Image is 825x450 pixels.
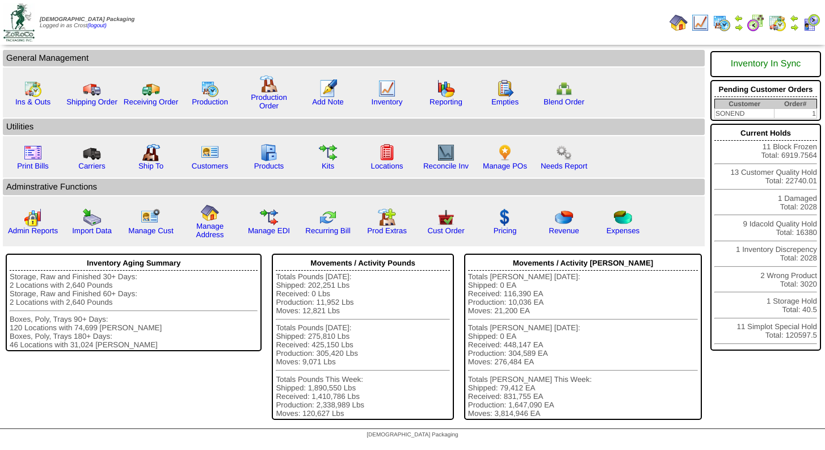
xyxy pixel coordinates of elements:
a: Kits [322,162,334,170]
img: dollar.gif [496,208,514,226]
img: network.png [555,79,573,98]
img: calendarprod.gif [201,79,219,98]
th: Order# [774,99,816,109]
div: 11 Block Frozen Total: 6919.7564 13 Customer Quality Hold Total: 22740.01 1 Damaged Total: 2028 9... [710,124,821,351]
a: Production Order [251,93,287,110]
img: cabinet.gif [260,144,278,162]
img: reconcile.gif [319,208,337,226]
a: Carriers [78,162,105,170]
img: calendarprod.gif [713,14,731,32]
img: pie_chart2.png [614,208,632,226]
img: calendarblend.gif [747,14,765,32]
div: Inventory In Sync [714,53,817,75]
a: Manage Cust [128,226,173,235]
img: arrowleft.gif [734,14,743,23]
img: calendarinout.gif [768,14,786,32]
img: truck.gif [83,79,101,98]
img: home.gif [201,204,219,222]
a: Inventory [372,98,403,106]
a: Cust Order [427,226,464,235]
img: truck3.gif [83,144,101,162]
a: Production [192,98,228,106]
img: po.png [496,144,514,162]
img: arrowright.gif [734,23,743,32]
a: Blend Order [544,98,584,106]
a: (logout) [87,23,107,29]
img: orders.gif [319,79,337,98]
th: Customer [715,99,775,109]
a: Locations [371,162,403,170]
img: prodextras.gif [378,208,396,226]
img: managecust.png [141,208,162,226]
a: Admin Reports [8,226,58,235]
img: home.gif [670,14,688,32]
a: Products [254,162,284,170]
img: customers.gif [201,144,219,162]
div: Inventory Aging Summary [10,256,258,271]
img: graph.gif [437,79,455,98]
div: Totals [PERSON_NAME] [DATE]: Shipped: 0 EA Received: 116,390 EA Production: 10,036 EA Moves: 21,2... [468,272,698,418]
a: Manage POs [483,162,527,170]
a: Add Note [312,98,344,106]
a: Reconcile Inv [423,162,469,170]
div: Current Holds [714,126,817,141]
div: Totals Pounds [DATE]: Shipped: 202,251 Lbs Received: 0 Lbs Production: 11,952 Lbs Moves: 12,821 L... [276,272,449,418]
img: import.gif [83,208,101,226]
img: truck2.gif [142,79,160,98]
td: SONEND [715,109,775,119]
a: Prod Extras [367,226,407,235]
a: Manage Address [196,222,224,239]
img: locations.gif [378,144,396,162]
div: Movements / Activity [PERSON_NAME] [468,256,698,271]
td: Adminstrative Functions [3,179,705,195]
span: [DEMOGRAPHIC_DATA] Packaging [40,16,134,23]
a: Expenses [607,226,640,235]
a: Customers [192,162,228,170]
img: factory.gif [260,75,278,93]
a: Needs Report [541,162,587,170]
span: Logged in as Crost [40,16,134,29]
img: invoice2.gif [24,144,42,162]
td: General Management [3,50,705,66]
td: 1 [774,109,816,119]
img: pie_chart.png [555,208,573,226]
img: line_graph.gif [691,14,709,32]
a: Print Bills [17,162,49,170]
img: arrowright.gif [790,23,799,32]
a: Recurring Bill [305,226,350,235]
a: Reporting [430,98,462,106]
span: [DEMOGRAPHIC_DATA] Packaging [367,432,458,438]
img: line_graph.gif [378,79,396,98]
img: factory2.gif [142,144,160,162]
a: Revenue [549,226,579,235]
a: Shipping Order [66,98,117,106]
div: Storage, Raw and Finished 30+ Days: 2 Locations with 2,640 Pounds Storage, Raw and Finished 60+ D... [10,272,258,349]
a: Import Data [72,226,112,235]
img: graph2.png [24,208,42,226]
img: zoroco-logo-small.webp [3,3,35,41]
img: calendarcustomer.gif [802,14,820,32]
a: Ship To [138,162,163,170]
a: Receiving Order [124,98,178,106]
td: Utilities [3,119,705,135]
a: Empties [491,98,519,106]
a: Manage EDI [248,226,290,235]
img: line_graph2.gif [437,144,455,162]
a: Ins & Outs [15,98,50,106]
img: workflow.gif [319,144,337,162]
img: cust_order.png [437,208,455,226]
div: Pending Customer Orders [714,82,817,97]
a: Pricing [494,226,517,235]
div: Movements / Activity Pounds [276,256,449,271]
img: edi.gif [260,208,278,226]
img: calendarinout.gif [24,79,42,98]
img: arrowleft.gif [790,14,799,23]
img: workflow.png [555,144,573,162]
img: workorder.gif [496,79,514,98]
